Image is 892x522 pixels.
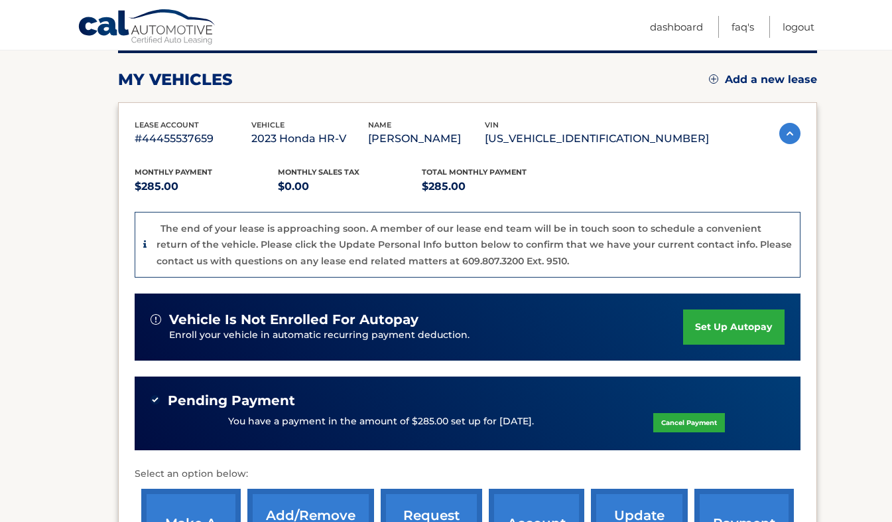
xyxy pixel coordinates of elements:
[485,120,499,130] span: vin
[422,167,527,177] span: Total Monthly Payment
[228,414,534,429] p: You have a payment in the amount of $285.00 set up for [DATE].
[709,73,817,86] a: Add a new lease
[168,392,295,409] span: Pending Payment
[485,130,709,148] p: [US_VEHICLE_IDENTIFICATION_NUMBER]
[278,167,359,177] span: Monthly sales Tax
[278,177,422,196] p: $0.00
[135,130,251,148] p: #44455537659
[118,70,233,90] h2: my vehicles
[169,311,418,328] span: vehicle is not enrolled for autopay
[783,16,814,38] a: Logout
[251,120,285,130] span: vehicle
[683,309,784,345] a: set up autopay
[151,314,161,325] img: alert-white.svg
[157,222,792,267] p: The end of your lease is approaching soon. A member of our lease end team will be in touch soon t...
[169,328,684,343] p: Enroll your vehicle in automatic recurring payment deduction.
[732,16,754,38] a: FAQ's
[135,177,279,196] p: $285.00
[251,130,368,148] p: 2023 Honda HR-V
[151,395,160,404] img: check-green.svg
[135,120,199,130] span: lease account
[135,167,212,177] span: Monthly Payment
[779,123,800,144] img: accordion-active.svg
[650,16,703,38] a: Dashboard
[368,130,485,148] p: [PERSON_NAME]
[709,74,718,84] img: add.svg
[135,466,800,482] p: Select an option below:
[422,177,566,196] p: $285.00
[78,9,217,47] a: Cal Automotive
[368,120,391,130] span: name
[653,413,725,432] a: Cancel Payment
